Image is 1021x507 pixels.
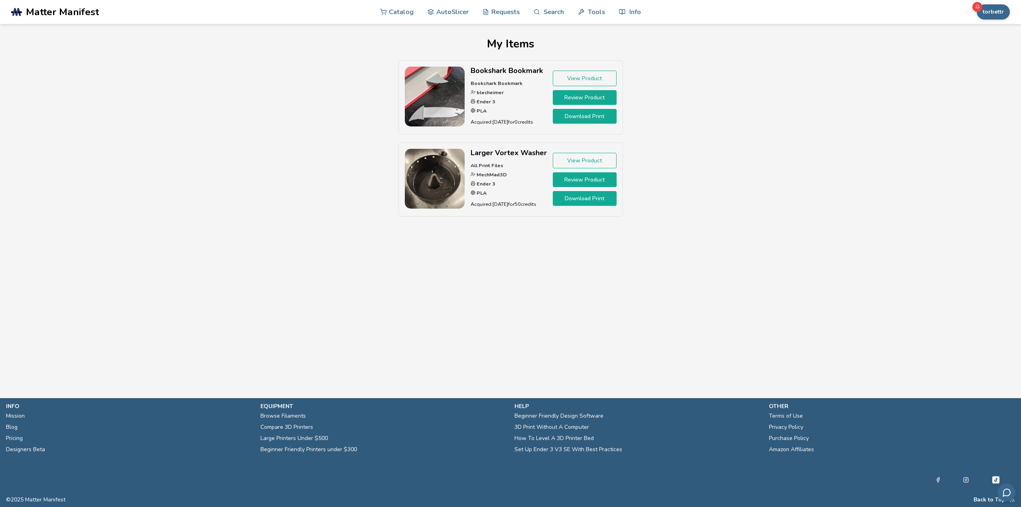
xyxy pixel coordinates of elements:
[471,80,522,87] strong: Bookshark Bookmark
[26,6,99,18] span: Matter Manifest
[769,410,803,422] a: Terms of Use
[260,422,313,433] a: Compare 3D Printers
[172,37,849,50] h1: My Items
[405,149,465,209] img: Larger Vortex Washer
[260,444,357,455] a: Beginner Friendly Printers under $300
[6,402,252,410] p: info
[6,497,65,503] span: © 2025 Matter Manifest
[997,483,1015,501] button: Send feedback via email
[553,90,617,105] a: Review Product
[471,149,547,157] h2: Larger Vortex Washer
[769,402,1015,410] p: other
[260,410,306,422] a: Browse Filaments
[475,180,495,187] strong: Ender 3
[553,153,617,168] a: View Product
[769,422,803,433] a: Privacy Policy
[471,67,547,75] h2: Bookshark Bookmark
[475,189,487,196] strong: PLA
[963,475,969,485] a: Instagram
[405,67,465,126] img: Bookshark Bookmark
[475,171,507,178] strong: MechMad3D
[769,444,814,455] a: Amazon Affiliates
[6,410,25,422] a: Mission
[553,109,617,124] a: Download Print
[6,422,18,433] a: Blog
[514,410,603,422] a: Beginner Friendly Design Software
[6,433,23,444] a: Pricing
[6,444,45,455] a: Designers Beta
[475,107,487,114] strong: PLA
[514,402,761,410] p: help
[260,402,507,410] p: equipment
[977,4,1010,20] button: torbettr
[514,422,589,433] a: 3D Print Without A Computer
[471,200,547,208] p: Acquired: [DATE] for 50 credits
[991,475,1001,485] a: Tiktok
[475,98,495,105] strong: Ender 3
[935,475,941,485] a: Facebook
[475,89,504,96] strong: blecheimer
[553,172,617,187] a: Review Product
[471,118,547,126] p: Acquired: [DATE] for 0 credits
[514,444,622,455] a: Set Up Ender 3 V3 SE With Best Practices
[471,162,503,169] strong: All Print Files
[514,433,594,444] a: How To Level A 3D Printer Bed
[260,433,328,444] a: Large Printers Under $500
[553,191,617,206] a: Download Print
[553,71,617,86] a: View Product
[974,497,1005,503] button: Back to Top
[1009,497,1015,503] a: RSS Feed
[769,433,809,444] a: Purchase Policy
